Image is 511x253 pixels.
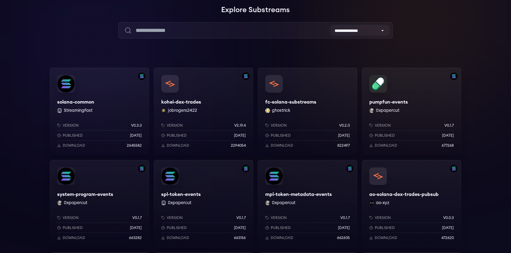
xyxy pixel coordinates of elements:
[375,215,391,220] p: Version
[376,200,389,206] button: ao-xyz
[154,68,253,155] a: Filter by solana networkkohei-dex-tradeskohei-dex-tradesjobrogers2422 jobrogers2422Versionv2.19.4...
[50,68,149,155] a: Filter by solana networksolana-commonsolana-common StreamingFastVersionv0.3.3Published[DATE]Downl...
[272,108,290,114] button: ghostrick
[362,160,461,248] a: Filter by solana networkao-solana-dex-trades-pubsubao-solana-dex-trades-pubsubao-xyz ao-xyzVersio...
[442,143,454,148] p: 677268
[234,225,246,230] p: [DATE]
[64,108,92,114] button: StreamingFast
[167,123,183,128] p: Version
[375,133,395,138] p: Published
[375,235,397,240] p: Download
[129,235,142,240] p: 663282
[258,68,357,155] a: fc-solana-substreamsfc-solana-substreamsghostrick ghostrickVersionv0.2.0Published[DATE]Download82...
[132,215,142,220] p: v0.1.7
[271,133,291,138] p: Published
[63,235,85,240] p: Download
[131,123,142,128] p: v0.3.3
[167,225,187,230] p: Published
[375,225,395,230] p: Published
[337,235,350,240] p: 662605
[63,215,79,220] p: Version
[234,133,246,138] p: [DATE]
[272,200,295,206] button: 0xpapercut
[376,108,399,114] button: 0xpapercut
[138,73,145,80] img: Filter by solana network
[442,133,454,138] p: [DATE]
[271,235,293,240] p: Download
[236,215,246,220] p: v0.1.7
[443,215,454,220] p: v0.0.3
[63,123,79,128] p: Version
[167,143,189,148] p: Download
[242,73,249,80] img: Filter by solana network
[231,143,246,148] p: 2294054
[375,143,397,148] p: Download
[138,165,145,172] img: Filter by solana network
[168,200,191,206] button: 0xpapercut
[338,225,350,230] p: [DATE]
[450,73,457,80] img: Filter by solana network
[127,143,142,148] p: 2645582
[339,123,350,128] p: v0.2.0
[167,235,189,240] p: Download
[258,160,357,248] a: Filter by solana networkmpl-token-metadata-eventsmpl-token-metadata-events0xpapercut 0xpapercutVe...
[50,160,149,248] a: Filter by solana networksystem-program-eventssystem-program-events0xpapercut 0xpapercutVersionv0....
[442,225,454,230] p: [DATE]
[242,165,249,172] img: Filter by solana network
[450,165,457,172] img: Filter by solana network
[338,133,350,138] p: [DATE]
[63,143,85,148] p: Download
[271,215,287,220] p: Version
[63,225,83,230] p: Published
[64,200,87,206] button: 0xpapercut
[271,123,287,128] p: Version
[167,215,183,220] p: Version
[271,225,291,230] p: Published
[444,123,454,128] p: v0.1.7
[234,235,246,240] p: 663156
[271,143,293,148] p: Download
[130,225,142,230] p: [DATE]
[234,123,246,128] p: v2.19.4
[130,133,142,138] p: [DATE]
[167,133,187,138] p: Published
[337,143,350,148] p: 822497
[50,4,461,16] h1: Explore Substreams
[346,165,353,172] img: Filter by solana network
[63,133,83,138] p: Published
[362,68,461,155] a: Filter by solana networkpumpfun-eventspumpfun-events0xpapercut 0xpapercutVersionv0.1.7Published[D...
[375,123,391,128] p: Version
[168,108,197,114] button: jobrogers2422
[340,215,350,220] p: v0.1.7
[441,235,454,240] p: 472620
[154,160,253,248] a: Filter by solana networkspl-token-eventsspl-token-events 0xpapercutVersionv0.1.7Published[DATE]Do...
